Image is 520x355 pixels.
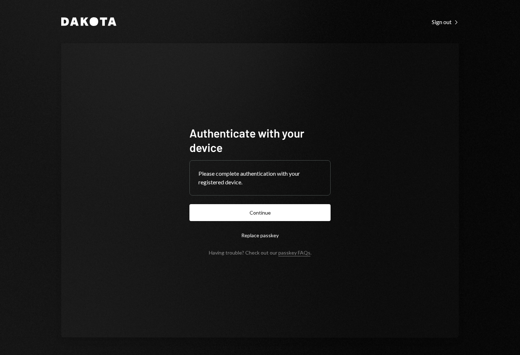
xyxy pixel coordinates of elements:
div: Please complete authentication with your registered device. [198,169,322,187]
a: Sign out [432,18,459,26]
h1: Authenticate with your device [189,126,331,154]
button: Continue [189,204,331,221]
div: Having trouble? Check out our . [209,250,311,256]
button: Replace passkey [189,227,331,244]
a: passkey FAQs [278,250,310,256]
